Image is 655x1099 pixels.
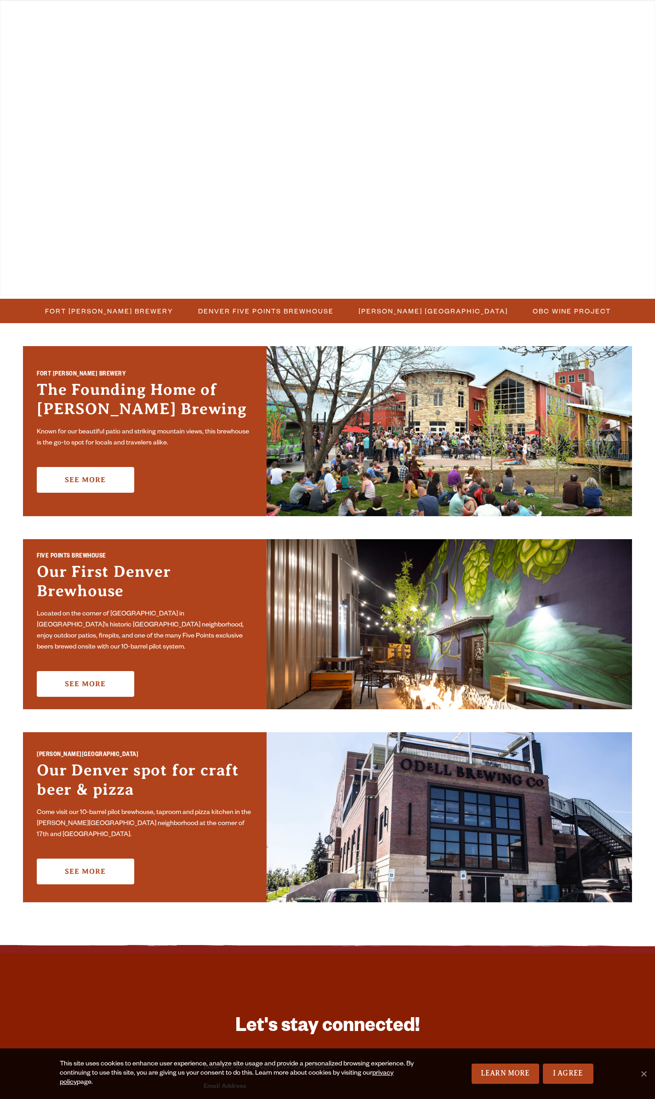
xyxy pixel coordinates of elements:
[198,304,334,318] span: Denver Five Points Brewhouse
[385,11,438,19] span: Our Story
[94,11,144,19] span: Taprooms
[472,1064,539,1084] a: Learn More
[556,11,614,19] span: Beer Finder
[353,304,513,318] a: [PERSON_NAME] [GEOGRAPHIC_DATA]
[45,304,173,318] span: Fort [PERSON_NAME] Brewery
[543,1064,593,1084] a: I Agree
[37,751,253,761] h2: [PERSON_NAME][GEOGRAPHIC_DATA]
[37,609,253,653] p: Located on the corner of [GEOGRAPHIC_DATA] in [GEOGRAPHIC_DATA]’s historic [GEOGRAPHIC_DATA] neig...
[267,732,632,902] img: Sloan’s Lake Brewhouse'
[474,6,520,27] a: Impact
[37,380,253,423] h3: The Founding Home of [PERSON_NAME] Brewing
[37,808,253,841] p: Come visit our 10-barrel pilot brewhouse, taproom and pizza kitchen in the [PERSON_NAME][GEOGRAPH...
[40,304,178,318] a: Fort [PERSON_NAME] Brewery
[37,552,253,563] h2: Five Points Brewhouse
[37,859,134,884] a: See More
[533,304,611,318] span: OBC Wine Project
[267,539,632,709] img: Promo Card Aria Label'
[379,6,444,27] a: Our Story
[37,562,253,605] h3: Our First Denver Brewhouse
[321,6,356,27] a: Odell Home
[480,11,514,19] span: Impact
[359,304,508,318] span: [PERSON_NAME] [GEOGRAPHIC_DATA]
[88,6,150,27] a: Taprooms
[193,304,338,318] a: Denver Five Points Brewhouse
[181,6,218,27] a: Gear
[37,467,134,493] a: See More
[37,761,253,804] h3: Our Denver spot for craft beer & pizza
[23,6,57,27] a: Beer
[254,11,291,19] span: Winery
[527,304,615,318] a: OBC Wine Project
[37,427,253,449] p: Known for our beautiful patio and striking mountain views, this brewhouse is the go-to spot for l...
[550,6,620,27] a: Beer Finder
[248,6,297,27] a: Winery
[60,1060,425,1088] div: This site uses cookies to enhance user experience, analyze site usage and provide a personalized ...
[37,370,253,381] h2: Fort [PERSON_NAME] Brewery
[37,671,134,697] a: See More
[187,11,212,19] span: Gear
[267,346,632,516] img: Fort Collins Brewery & Taproom'
[639,1069,648,1078] span: No
[29,11,51,19] span: Beer
[204,1014,452,1042] h3: Let's stay connected!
